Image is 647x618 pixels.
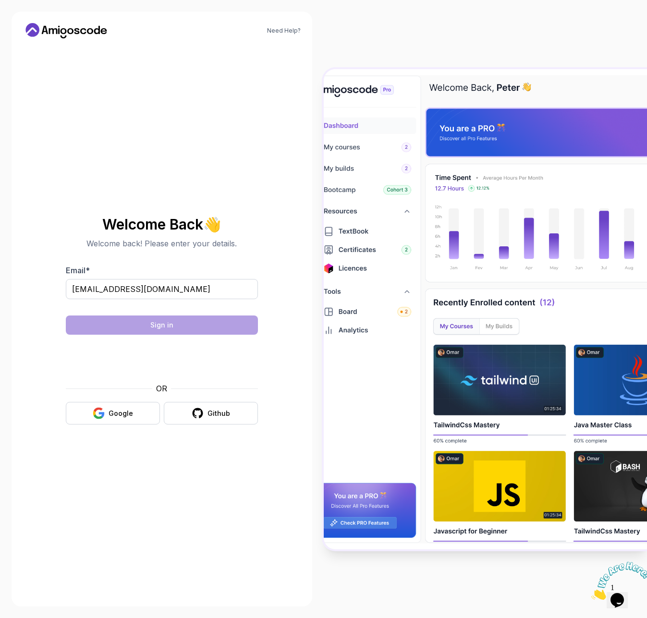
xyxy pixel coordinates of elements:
span: 1 [4,4,8,12]
div: Github [208,409,230,418]
a: Home link [23,23,110,38]
button: Github [164,402,258,424]
div: Google [109,409,133,418]
label: Email * [66,266,90,275]
p: OR [156,383,167,394]
button: Sign in [66,315,258,335]
h2: Welcome Back [66,217,258,232]
iframe: chat widget [587,558,647,604]
a: Need Help? [267,27,301,35]
img: Chat attention grabber [4,4,63,42]
p: Welcome back! Please enter your details. [66,238,258,249]
input: Enter your email [66,279,258,299]
button: Google [66,402,160,424]
div: Sign in [150,320,173,330]
iframe: Widget containing checkbox for hCaptcha security challenge [89,340,234,377]
span: 👋 [202,214,224,235]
